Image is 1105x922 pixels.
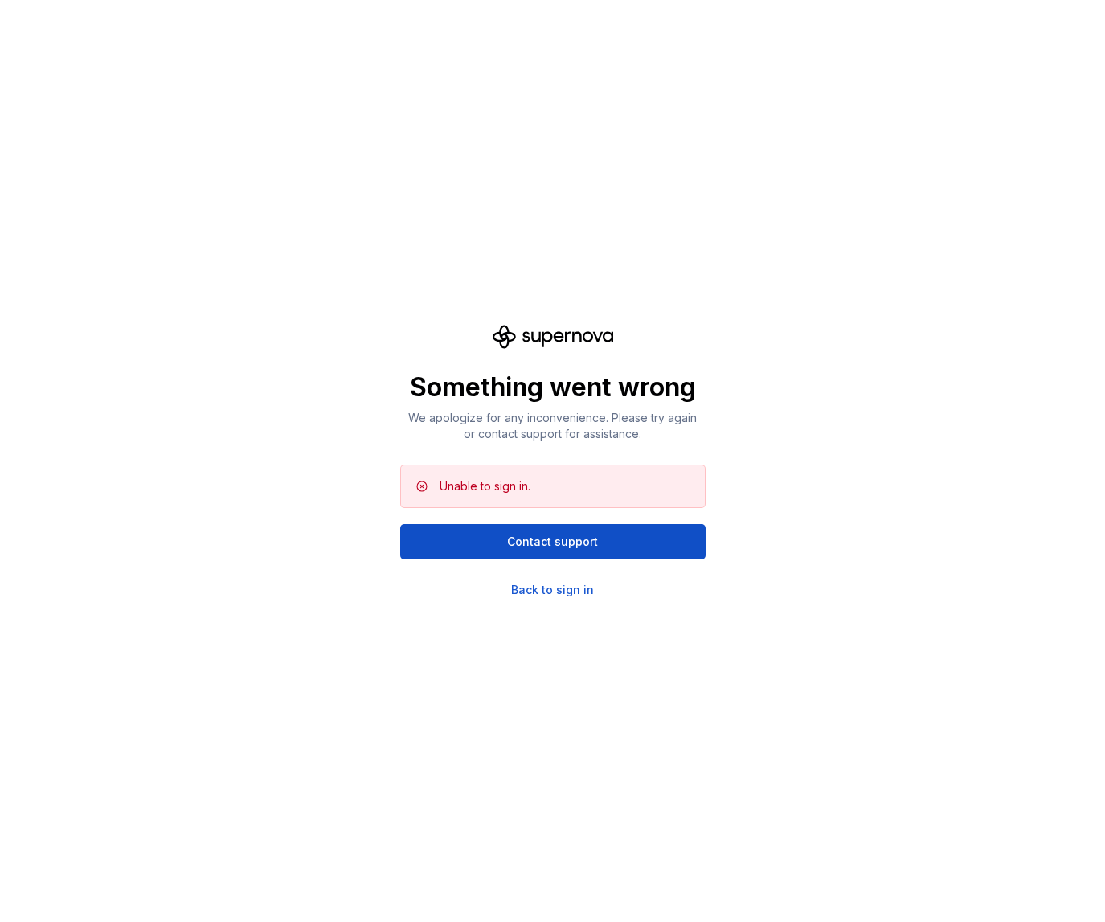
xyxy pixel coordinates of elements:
[507,534,598,550] span: Contact support
[440,478,530,494] div: Unable to sign in.
[400,410,706,442] p: We apologize for any inconvenience. Please try again or contact support for assistance.
[400,524,706,559] button: Contact support
[400,371,706,404] p: Something went wrong
[511,582,594,598] a: Back to sign in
